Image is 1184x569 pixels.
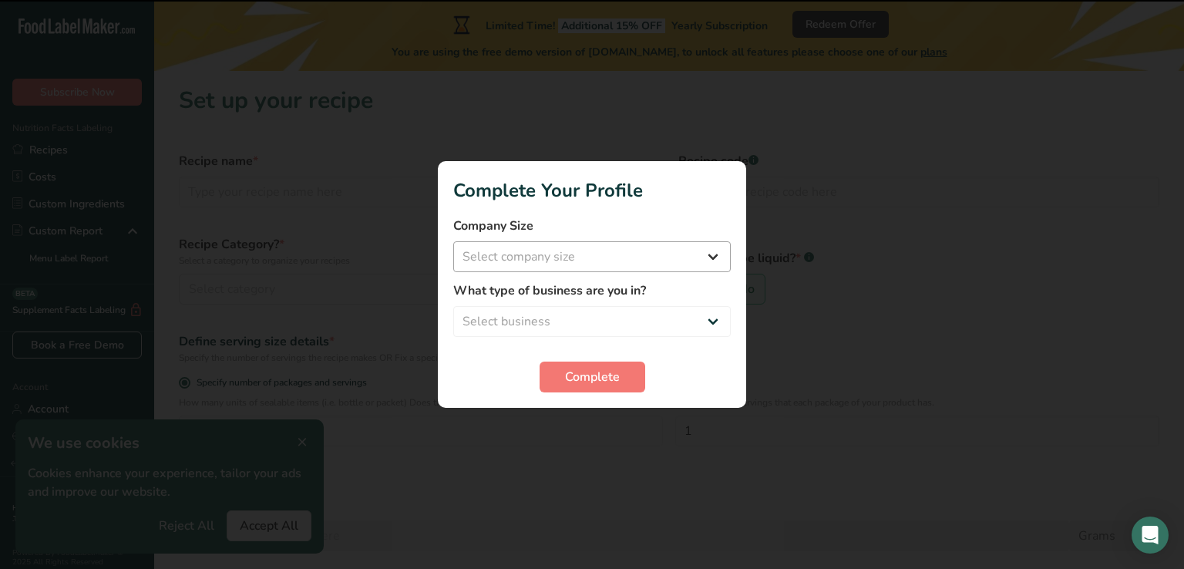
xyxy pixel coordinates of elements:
label: What type of business are you in? [453,281,731,300]
h1: Complete Your Profile [453,177,731,204]
button: Complete [540,362,645,392]
label: Company Size [453,217,731,235]
span: Complete [565,368,620,386]
div: Open Intercom Messenger [1132,517,1169,554]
